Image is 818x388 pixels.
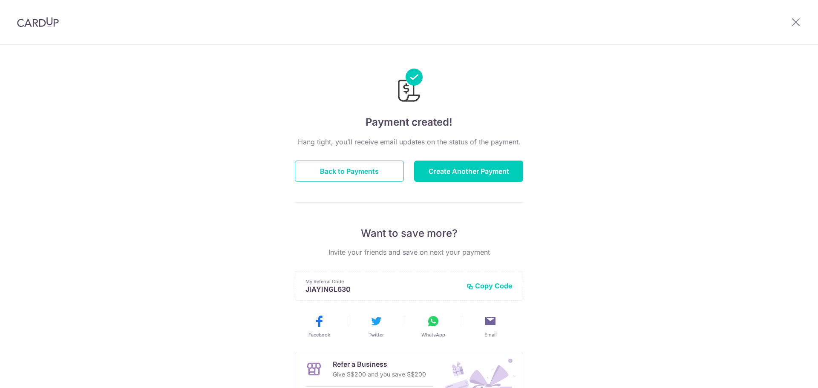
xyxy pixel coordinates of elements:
[369,331,384,338] span: Twitter
[333,359,426,369] p: Refer a Business
[295,115,523,130] h4: Payment created!
[484,331,497,338] span: Email
[395,69,423,104] img: Payments
[465,314,516,338] button: Email
[308,331,330,338] span: Facebook
[408,314,458,338] button: WhatsApp
[305,278,460,285] p: My Referral Code
[351,314,401,338] button: Twitter
[295,247,523,257] p: Invite your friends and save on next your payment
[305,285,460,293] p: JIAYINGL630
[295,161,404,182] button: Back to Payments
[17,17,59,27] img: CardUp
[467,282,513,290] button: Copy Code
[294,314,344,338] button: Facebook
[295,227,523,240] p: Want to save more?
[333,369,426,379] p: Give S$200 and you save S$200
[421,331,445,338] span: WhatsApp
[295,137,523,147] p: Hang tight, you’ll receive email updates on the status of the payment.
[414,161,523,182] button: Create Another Payment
